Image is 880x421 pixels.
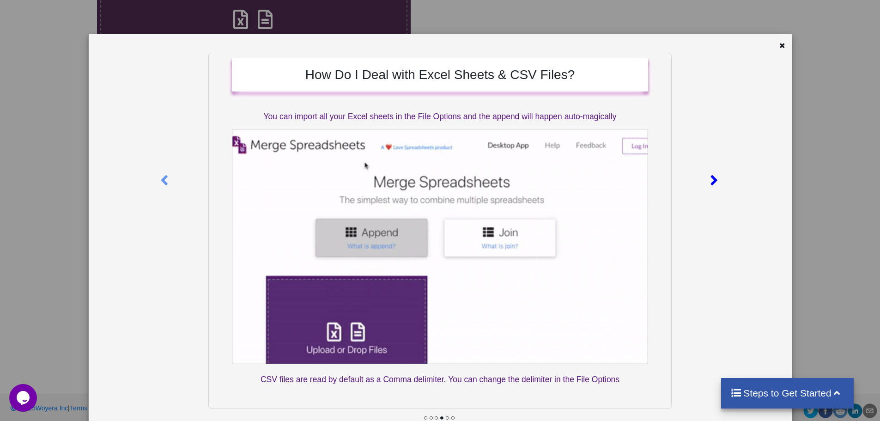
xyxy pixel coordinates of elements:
h4: Steps to Get Started [730,387,844,399]
h2: How Do I Deal with Excel Sheets & CSV Files? [241,67,639,83]
p: CSV files are read by default as a Comma delimiter. You can change the delimiter in the File Options [232,374,648,385]
img: Append Import Sheets [232,129,648,364]
p: You can import all your Excel sheets in the File Options and the append will happen auto-magically [232,111,648,122]
iframe: chat widget [9,384,39,412]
